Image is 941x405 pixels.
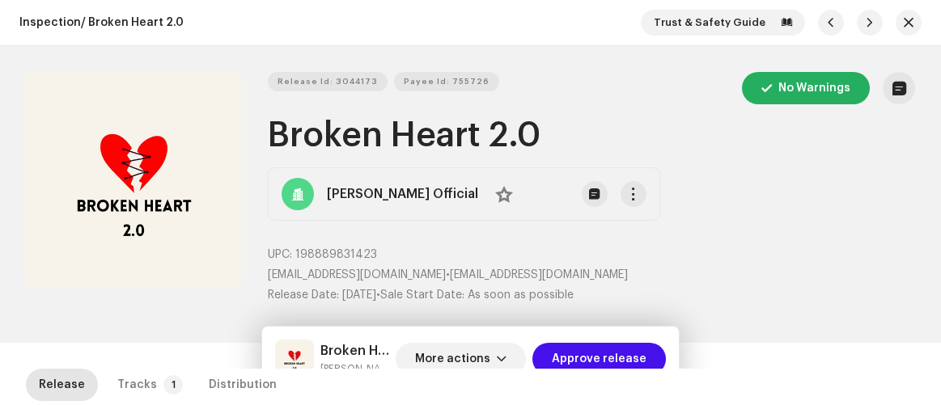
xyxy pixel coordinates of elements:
[268,249,292,260] span: UPC:
[320,341,390,361] h5: Broken Heart 2.0
[468,289,574,301] span: As soon as possible
[268,269,446,281] span: [EMAIL_ADDRESS][DOMAIN_NAME]
[268,267,915,284] p: •
[268,117,915,154] h1: Broken Heart 2.0
[342,289,376,301] span: [DATE]
[552,343,646,375] span: Approve release
[268,289,339,301] span: Release Date:
[415,343,490,375] span: More actions
[268,289,380,301] span: •
[268,72,388,91] button: Release Id: 3044173
[394,72,499,91] button: Payee Id: 755726
[209,369,277,401] div: Distribution
[380,289,464,301] span: Sale Start Date:
[295,249,377,260] span: 198889831423
[396,343,526,375] button: More actions
[404,65,490,98] span: Payee Id: 755726
[327,184,478,204] strong: [PERSON_NAME] Official
[450,269,628,281] span: [EMAIL_ADDRESS][DOMAIN_NAME]
[275,340,314,378] img: 9e65bfbb-7be7-40ed-93be-252c45cfc1b2
[532,343,666,375] button: Approve release
[278,65,378,98] span: Release Id: 3044173
[320,361,390,377] small: Broken Heart 2.0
